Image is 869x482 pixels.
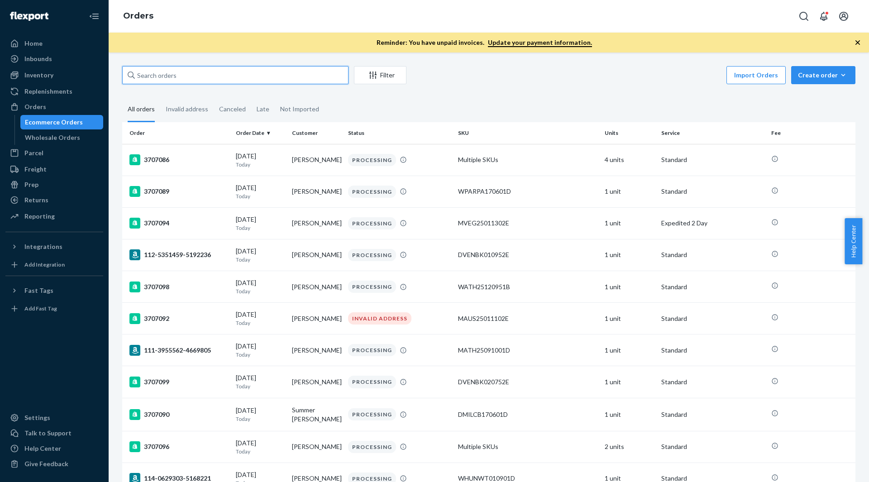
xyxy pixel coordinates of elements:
[236,342,285,358] div: [DATE]
[348,186,396,198] div: PROCESSING
[454,122,601,144] th: SKU
[5,36,103,51] a: Home
[236,448,285,455] p: Today
[458,377,597,387] div: DVENBK020752E
[5,283,103,298] button: Fast Tags
[236,439,285,455] div: [DATE]
[601,431,657,463] td: 2 units
[236,310,285,327] div: [DATE]
[5,177,103,192] a: Prep
[24,459,68,468] div: Give Feedback
[236,224,285,232] p: Today
[24,286,53,295] div: Fast Tags
[24,444,61,453] div: Help Center
[488,38,592,47] a: Update your payment information.
[661,219,764,228] p: Expedited 2 Day
[129,345,229,356] div: 111-3955562-4669805
[5,457,103,471] button: Give Feedback
[795,7,813,25] button: Open Search Box
[348,217,396,229] div: PROCESSING
[129,249,229,260] div: 112-5351459-5192236
[116,3,161,29] ol: breadcrumbs
[129,441,229,452] div: 3707096
[661,187,764,196] p: Standard
[5,209,103,224] a: Reporting
[236,152,285,168] div: [DATE]
[5,100,103,114] a: Orders
[661,250,764,259] p: Standard
[129,409,229,420] div: 3707090
[658,122,768,144] th: Service
[236,183,285,200] div: [DATE]
[236,278,285,295] div: [DATE]
[791,66,855,84] button: Create order
[348,376,396,388] div: PROCESSING
[288,366,344,398] td: [PERSON_NAME]
[454,144,601,176] td: Multiple SKUs
[348,312,411,325] div: INVALID ADDRESS
[835,7,853,25] button: Open account menu
[601,334,657,366] td: 1 unit
[24,212,55,221] div: Reporting
[661,410,764,419] p: Standard
[20,130,104,145] a: Wholesale Orders
[25,118,83,127] div: Ecommerce Orders
[236,161,285,168] p: Today
[24,102,46,111] div: Orders
[344,122,454,144] th: Status
[122,66,349,84] input: Search orders
[348,441,396,453] div: PROCESSING
[348,281,396,293] div: PROCESSING
[24,71,53,80] div: Inventory
[24,165,47,174] div: Freight
[25,133,80,142] div: Wholesale Orders
[354,66,406,84] button: Filter
[768,122,855,144] th: Fee
[236,247,285,263] div: [DATE]
[601,398,657,431] td: 1 unit
[661,314,764,323] p: Standard
[5,258,103,272] a: Add Integration
[661,282,764,291] p: Standard
[129,377,229,387] div: 3707099
[454,431,601,463] td: Multiple SKUs
[458,250,597,259] div: DVENBK010952E
[5,84,103,99] a: Replenishments
[10,12,48,21] img: Flexport logo
[123,11,153,21] a: Orders
[458,346,597,355] div: MATH25091001D
[236,382,285,390] p: Today
[129,154,229,165] div: 3707086
[24,196,48,205] div: Returns
[845,218,862,264] button: Help Center
[232,122,288,144] th: Order Date
[24,39,43,48] div: Home
[458,219,597,228] div: MVEG25011302E
[288,334,344,366] td: [PERSON_NAME]
[601,122,657,144] th: Units
[288,207,344,239] td: [PERSON_NAME]
[661,442,764,451] p: Standard
[129,282,229,292] div: 3707098
[288,271,344,303] td: [PERSON_NAME]
[348,249,396,261] div: PROCESSING
[458,314,597,323] div: MAUS25011102E
[24,261,65,268] div: Add Integration
[24,54,52,63] div: Inbounds
[601,303,657,334] td: 1 unit
[5,52,103,66] a: Inbounds
[129,186,229,197] div: 3707089
[219,97,246,121] div: Canceled
[236,256,285,263] p: Today
[601,239,657,271] td: 1 unit
[24,242,62,251] div: Integrations
[5,239,103,254] button: Integrations
[348,344,396,356] div: PROCESSING
[257,97,269,121] div: Late
[24,148,43,157] div: Parcel
[458,187,597,196] div: WPARPA170601D
[236,319,285,327] p: Today
[798,71,849,80] div: Create order
[348,154,396,166] div: PROCESSING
